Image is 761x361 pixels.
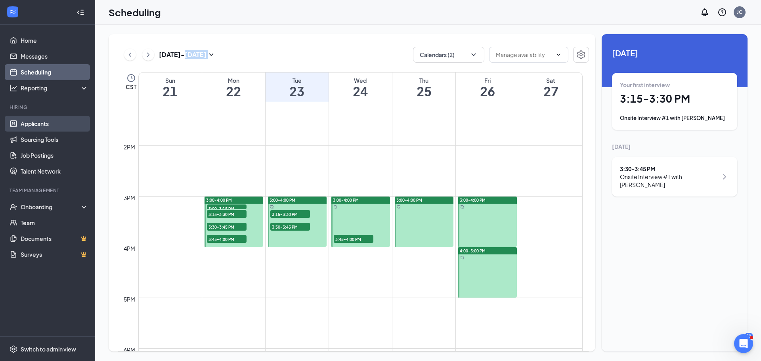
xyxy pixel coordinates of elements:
span: 3:00-4:00 PM [396,197,422,203]
div: Tue [266,76,329,84]
svg: ChevronRight [720,172,729,181]
span: 3:00-4:00 PM [333,197,359,203]
svg: Sync [460,205,464,209]
a: September 27, 2025 [519,73,582,102]
span: 3:15-3:30 PM [270,210,310,218]
iframe: Intercom live chat [734,334,753,353]
div: 3pm [122,193,137,202]
svg: Sync [397,205,401,209]
div: 4pm [122,244,137,253]
div: [DATE] [612,143,737,151]
span: 3:00-4:00 PM [206,197,232,203]
div: Wed [329,76,392,84]
svg: Analysis [10,84,17,92]
svg: SmallChevronDown [207,50,216,59]
div: Sun [139,76,202,84]
a: Home [21,32,88,48]
svg: Clock [126,73,136,83]
svg: ChevronDown [470,51,478,59]
h1: 25 [392,84,455,98]
div: Fri [456,76,519,84]
div: Thu [392,76,455,84]
span: 3:30-3:45 PM [270,223,310,231]
div: Your first interview [620,81,729,89]
div: JC [737,9,742,15]
a: September 23, 2025 [266,73,329,102]
span: 3:30-3:45 PM [207,223,247,231]
span: 3:15-3:30 PM [207,210,247,218]
a: September 22, 2025 [202,73,265,102]
a: September 25, 2025 [392,73,455,102]
a: Talent Network [21,163,88,179]
h1: 24 [329,84,392,98]
div: Sat [519,76,582,84]
svg: Sync [460,256,464,260]
a: Scheduling [21,64,88,80]
div: 5pm [122,295,137,304]
a: September 24, 2025 [329,73,392,102]
div: Hiring [10,104,87,111]
svg: Notifications [700,8,709,17]
h1: 3:15 - 3:30 PM [620,92,729,105]
a: September 21, 2025 [139,73,202,102]
div: Mon [202,76,265,84]
span: 3:00-3:15 PM [207,204,247,212]
h1: 23 [266,84,329,98]
span: 3:45-4:00 PM [334,235,373,243]
a: Messages [21,48,88,64]
button: Calendars (2)ChevronDown [413,47,484,63]
div: Team Management [10,187,87,194]
a: September 26, 2025 [456,73,519,102]
h1: 21 [139,84,202,98]
a: Team [21,215,88,231]
svg: Sync [333,205,337,209]
a: Sourcing Tools [21,132,88,147]
span: CST [126,83,136,91]
div: Switch to admin view [21,345,76,353]
span: 4:00-5:00 PM [460,248,486,254]
button: ChevronLeft [124,49,136,61]
div: 2pm [122,143,137,151]
h3: [DATE] - [DATE] [159,50,207,59]
svg: QuestionInfo [717,8,727,17]
svg: WorkstreamLogo [9,8,17,16]
span: 3:00-4:00 PM [460,197,486,203]
svg: Settings [576,50,586,59]
input: Manage availability [496,50,552,59]
svg: UserCheck [10,203,17,211]
div: Onboarding [21,203,82,211]
h1: 26 [456,84,519,98]
a: Applicants [21,116,88,132]
svg: Collapse [76,8,84,16]
div: 3:30 - 3:45 PM [620,165,718,173]
span: [DATE] [612,47,737,59]
h1: Scheduling [109,6,161,19]
svg: ChevronDown [555,52,562,58]
svg: Sync [270,205,274,209]
button: ChevronRight [142,49,154,61]
div: Reporting [21,84,89,92]
div: 6pm [122,346,137,354]
a: DocumentsCrown [21,231,88,246]
h1: 22 [202,84,265,98]
svg: Settings [10,345,17,353]
div: 30 [744,333,753,340]
h1: 27 [519,84,582,98]
a: Job Postings [21,147,88,163]
div: Onsite Interview #1 with [PERSON_NAME] [620,114,729,122]
button: Settings [573,47,589,63]
svg: ChevronRight [144,50,152,59]
svg: ChevronLeft [126,50,134,59]
a: SurveysCrown [21,246,88,262]
span: 3:45-4:00 PM [207,235,247,243]
div: Onsite Interview #1 with [PERSON_NAME] [620,173,718,189]
span: 3:00-4:00 PM [270,197,295,203]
